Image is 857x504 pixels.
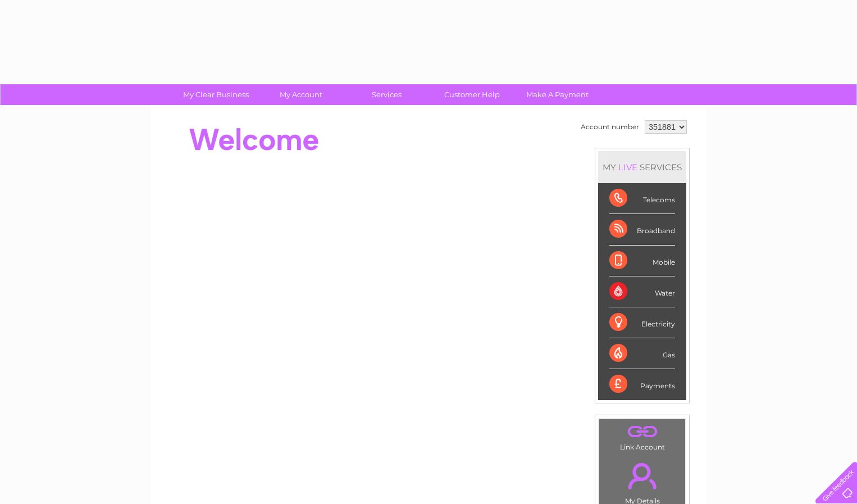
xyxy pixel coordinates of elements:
[578,117,642,137] td: Account number
[609,214,675,245] div: Broadband
[609,338,675,369] div: Gas
[602,422,682,442] a: .
[609,369,675,399] div: Payments
[255,84,348,105] a: My Account
[426,84,518,105] a: Customer Help
[616,162,640,172] div: LIVE
[609,246,675,276] div: Mobile
[599,419,686,454] td: Link Account
[609,183,675,214] div: Telecoms
[511,84,604,105] a: Make A Payment
[602,456,682,496] a: .
[340,84,433,105] a: Services
[609,276,675,307] div: Water
[609,307,675,338] div: Electricity
[170,84,262,105] a: My Clear Business
[598,151,686,183] div: MY SERVICES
